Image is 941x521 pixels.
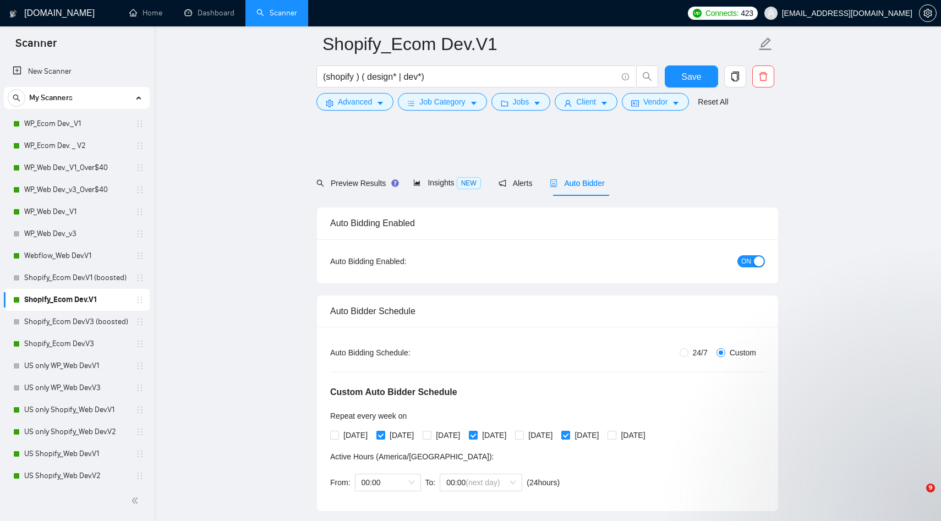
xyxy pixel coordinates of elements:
div: Tooltip anchor [390,178,400,188]
span: search [316,179,324,187]
span: holder [135,339,144,348]
span: 423 [741,7,753,19]
span: bars [407,99,415,107]
a: Reset All [698,96,728,108]
span: holder [135,273,144,282]
button: idcardVendorcaret-down [622,93,689,111]
a: Webflow_Web Dev.V1 [24,245,129,267]
span: Client [576,96,596,108]
span: [DATE] [570,429,603,441]
iframe: Intercom live chat [904,484,930,510]
span: folder [501,99,508,107]
a: WP_Ecom Dev._V1 [24,113,129,135]
span: notification [499,179,506,187]
a: homeHome [129,8,162,18]
span: ( 24 hours) [527,478,560,487]
span: holder [135,317,144,326]
a: WP_Ecom Dev. _ V2 [24,135,129,157]
h5: Custom Auto Bidder Schedule [330,386,457,399]
button: search [8,89,25,107]
span: robot [550,179,557,187]
a: US only Shopify_Web Dev.V2 [24,421,129,443]
span: Vendor [643,96,668,108]
span: Connects: [705,7,738,19]
span: 00:00 [362,474,414,491]
span: Scanner [7,35,65,58]
span: caret-down [672,99,680,107]
span: double-left [131,495,142,506]
span: holder [135,295,144,304]
div: Auto Bidding Schedule: [330,347,475,359]
span: Save [681,70,701,84]
a: US only WP_Web Dev.V3 [24,377,129,399]
span: (next day) [466,478,500,487]
div: Auto Bidding Enabled [330,207,765,239]
span: Repeat every week on [330,412,407,420]
button: search [636,65,658,87]
span: Preview Results [316,179,396,188]
span: holder [135,361,144,370]
span: caret-down [376,99,384,107]
span: holder [135,229,144,238]
span: [DATE] [478,429,511,441]
span: idcard [631,99,639,107]
a: Shopify_Ecom Dev.V3 (boosted) [24,311,129,333]
span: area-chart [413,179,421,187]
span: user [767,9,775,17]
a: WP_Web Dev._V1 [24,201,129,223]
span: Insights [413,178,480,187]
span: holder [135,185,144,194]
span: 9 [926,484,935,492]
span: setting [326,99,333,107]
span: holder [135,427,144,436]
img: upwork-logo.png [693,9,702,18]
span: My Scanners [29,87,73,109]
li: New Scanner [4,61,150,83]
span: info-circle [622,73,629,80]
span: 24/7 [688,347,712,359]
span: Auto Bidder [550,179,604,188]
a: Shopify_Ecom Dev.V1 [24,289,129,311]
button: copy [724,65,746,87]
span: ON [741,255,751,267]
a: US only Shopify_Web Dev.V1 [24,399,129,421]
button: delete [752,65,774,87]
span: caret-down [600,99,608,107]
button: userClientcaret-down [555,93,617,111]
span: Advanced [338,96,372,108]
img: logo [9,5,17,23]
span: search [637,72,658,81]
a: US Shopify_Web Dev.V1 [24,443,129,465]
button: Save [665,65,718,87]
a: WP_Web Dev._v3_Over$40 [24,179,129,201]
span: 00:00 [446,474,516,491]
span: [DATE] [431,429,464,441]
span: caret-down [533,99,541,107]
a: searchScanner [256,8,297,18]
a: US only WP_Web Dev.V1 [24,355,129,377]
a: New Scanner [13,61,141,83]
div: Auto Bidder Schedule [330,295,765,327]
span: holder [135,119,144,128]
a: WP_Web Dev._v3 [24,223,129,245]
a: WP_Web Dev._V1_Over$40 [24,157,129,179]
span: delete [753,72,774,81]
span: Job Category [419,96,465,108]
a: Shopify_Ecom Dev.V3 [24,333,129,355]
span: search [8,94,25,102]
span: caret-down [470,99,478,107]
span: [DATE] [339,429,372,441]
a: setting [919,9,937,18]
div: Auto Bidding Enabled: [330,255,475,267]
span: holder [135,163,144,172]
span: Jobs [513,96,529,108]
span: [DATE] [524,429,557,441]
span: From: [330,478,351,487]
span: holder [135,449,144,458]
a: Shopify_Ecom Dev.V1 (boosted) [24,267,129,289]
span: To: [425,478,436,487]
span: holder [135,251,144,260]
span: holder [135,207,144,216]
a: US Shopify_Web Dev.V2 [24,465,129,487]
